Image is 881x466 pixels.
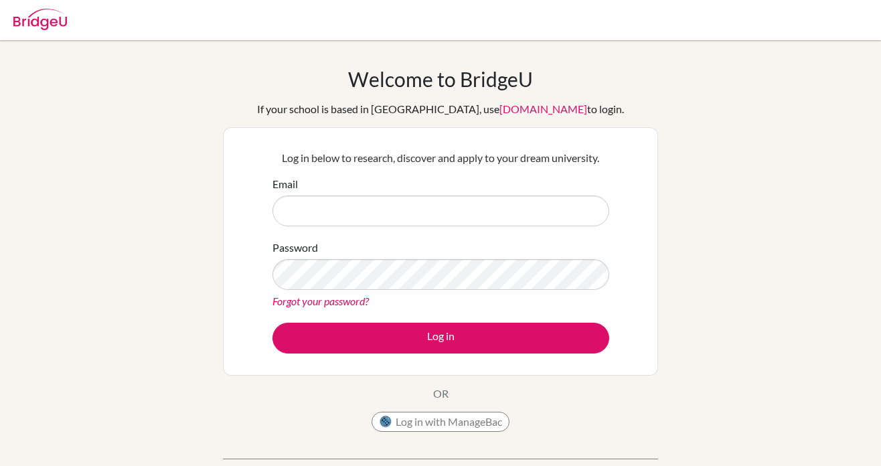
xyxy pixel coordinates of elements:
p: Log in below to research, discover and apply to your dream university. [272,150,609,166]
button: Log in [272,323,609,354]
label: Email [272,176,298,192]
div: If your school is based in [GEOGRAPHIC_DATA], use to login. [257,101,624,117]
label: Password [272,240,318,256]
h1: Welcome to BridgeU [348,67,533,91]
button: Log in with ManageBac [372,412,509,432]
img: Bridge-U [13,9,67,30]
p: OR [433,386,449,402]
a: [DOMAIN_NAME] [499,102,587,115]
a: Forgot your password? [272,295,369,307]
